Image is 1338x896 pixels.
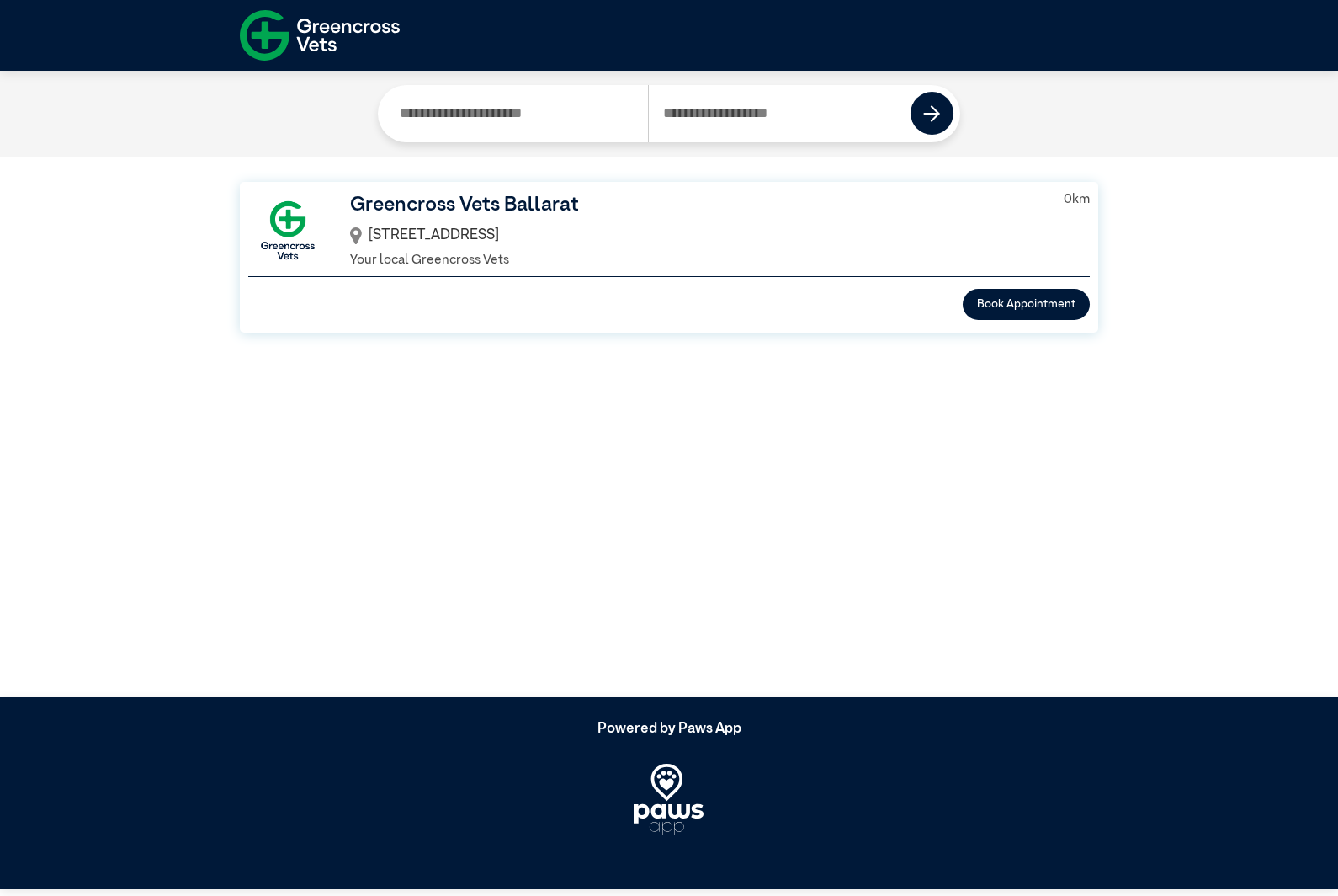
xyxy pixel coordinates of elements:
p: 0 km [1064,190,1090,210]
img: f-logo [240,4,400,67]
input: Search by Postcode [648,85,911,142]
img: icon-right [923,105,940,122]
img: GX-Square.png [248,191,327,270]
div: [STREET_ADDRESS] [350,221,1041,251]
h5: Powered by Paws App [240,721,1098,738]
p: Your local Greencross Vets [350,251,1041,270]
input: Search by Clinic Name [385,85,647,142]
img: PawsApp [634,764,704,835]
h3: Greencross Vets Ballarat [350,190,1041,221]
button: Book Appointment [963,289,1090,320]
